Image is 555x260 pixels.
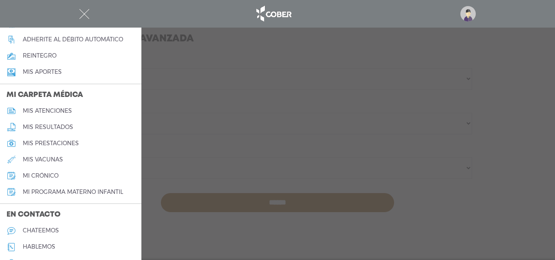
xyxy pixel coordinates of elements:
[23,36,123,43] h5: Adherite al débito automático
[23,140,79,147] h5: mis prestaciones
[23,156,63,163] h5: mis vacunas
[23,124,73,131] h5: mis resultados
[79,9,89,19] img: Cober_menu-close-white.svg
[23,52,56,59] h5: reintegro
[23,69,62,75] h5: Mis aportes
[23,227,59,234] h5: chateemos
[23,172,59,179] h5: mi crónico
[23,243,55,250] h5: hablemos
[460,6,476,21] img: profile-placeholder.svg
[23,189,123,196] h5: mi programa materno infantil
[23,107,72,114] h5: mis atenciones
[252,4,295,24] img: logo_cober_home-white.png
